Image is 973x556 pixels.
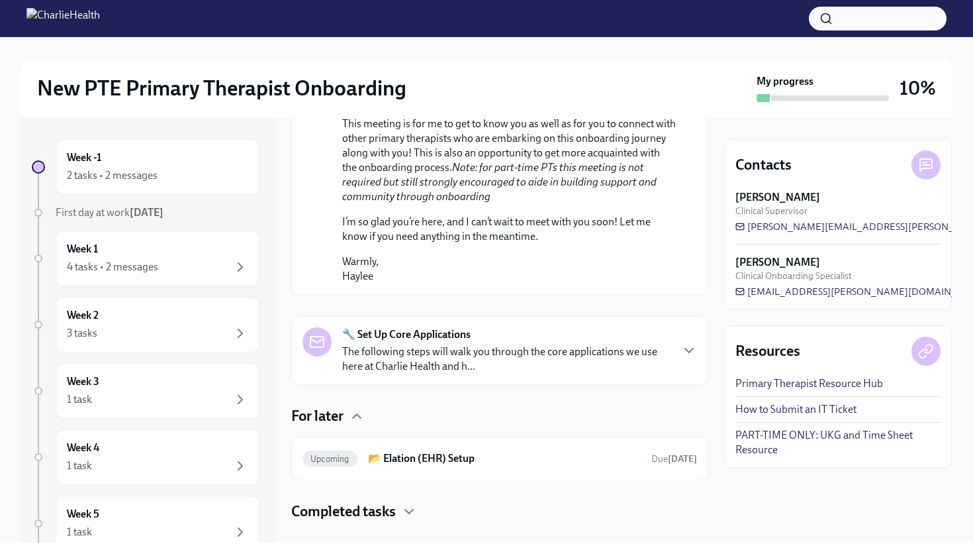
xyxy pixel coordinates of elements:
[32,231,259,286] a: Week 14 tasks • 2 messages
[735,270,852,282] span: Clinical Onboarding Specialist
[32,205,259,220] a: First day at work[DATE]
[342,327,471,342] strong: 🔧 Set Up Core Applications
[735,205,808,217] span: Clinical Supervisor
[735,190,820,205] strong: [PERSON_NAME]
[32,297,259,353] a: Week 23 tasks
[342,254,676,284] p: Warmly, Haylee
[67,242,98,256] h6: Week 1
[757,74,813,89] strong: My progress
[735,376,883,391] a: Primary Therapist Resource Hub
[67,374,99,389] h6: Week 3
[651,453,697,465] span: Due
[32,496,259,551] a: Week 51 task
[67,168,158,183] div: 2 tasks • 2 messages
[130,206,163,219] strong: [DATE]
[302,454,357,464] span: Upcoming
[368,451,641,466] h6: 📂 Elation (EHR) Setup
[56,206,163,219] span: First day at work
[735,155,792,175] h4: Contacts
[67,441,99,455] h6: Week 4
[735,402,857,417] a: How to Submit an IT Ticket
[67,525,92,539] div: 1 task
[342,161,657,203] em: Note: for part-time PTs this meeting is not required but still strongly encouraged to aide in bui...
[67,507,99,522] h6: Week 5
[291,502,396,522] h4: Completed tasks
[67,326,97,341] div: 3 tasks
[668,453,697,465] strong: [DATE]
[735,341,800,361] h4: Resources
[37,75,406,101] h2: New PTE Primary Therapist Onboarding
[67,392,92,407] div: 1 task
[735,255,820,270] strong: [PERSON_NAME]
[67,260,158,274] div: 4 tasks • 2 messages
[32,139,259,195] a: Week -12 tasks • 2 messages
[735,428,941,457] a: PART-TIME ONLY: UKG and Time Sheet Resource
[291,406,708,426] div: For later
[32,429,259,485] a: Week 41 task
[67,308,99,323] h6: Week 2
[67,150,101,165] h6: Week -1
[26,8,100,29] img: CharlieHealth
[291,502,708,522] div: Completed tasks
[291,406,344,426] h4: For later
[900,76,936,100] h3: 10%
[302,448,697,469] a: Upcoming📂 Elation (EHR) SetupDue[DATE]
[32,363,259,419] a: Week 31 task
[67,459,92,473] div: 1 task
[342,117,676,204] p: This meeting is for me to get to know you as well as for you to connect with other primary therap...
[342,345,671,374] p: The following steps will walk you through the core applications we use here at Charlie Health and...
[651,453,697,465] span: October 17th, 2025 10:00
[342,215,676,244] p: I’m so glad you’re here, and I can’t wait to meet with you soon! Let me know if you need anything...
